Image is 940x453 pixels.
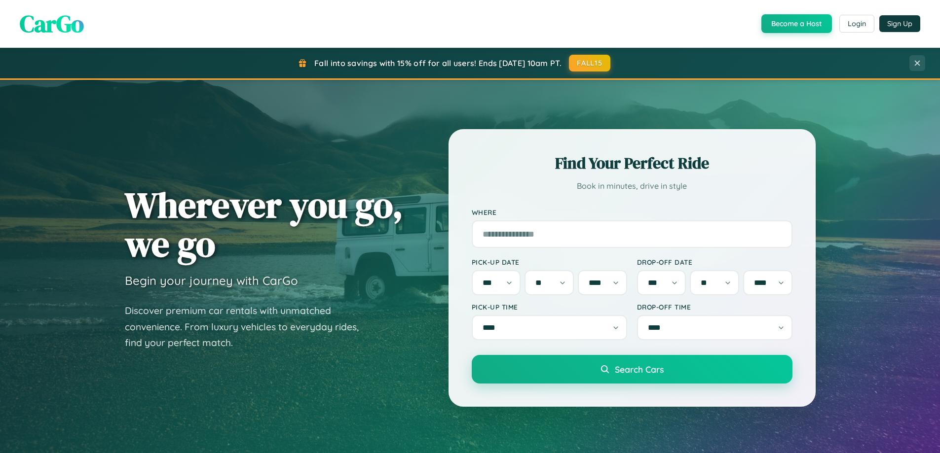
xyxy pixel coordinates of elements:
span: Search Cars [615,364,664,375]
button: Sign Up [879,15,920,32]
label: Pick-up Date [472,258,627,266]
label: Pick-up Time [472,303,627,311]
h3: Begin your journey with CarGo [125,273,298,288]
label: Drop-off Date [637,258,792,266]
p: Discover premium car rentals with unmatched convenience. From luxury vehicles to everyday rides, ... [125,303,372,351]
h2: Find Your Perfect Ride [472,152,792,174]
label: Drop-off Time [637,303,792,311]
h1: Wherever you go, we go [125,185,403,263]
label: Where [472,208,792,216]
button: Search Cars [472,355,792,383]
span: CarGo [20,7,84,40]
span: Fall into savings with 15% off for all users! Ends [DATE] 10am PT. [314,58,562,68]
button: FALL15 [569,55,610,71]
button: Become a Host [761,14,832,33]
p: Book in minutes, drive in style [472,179,792,193]
button: Login [839,15,874,33]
